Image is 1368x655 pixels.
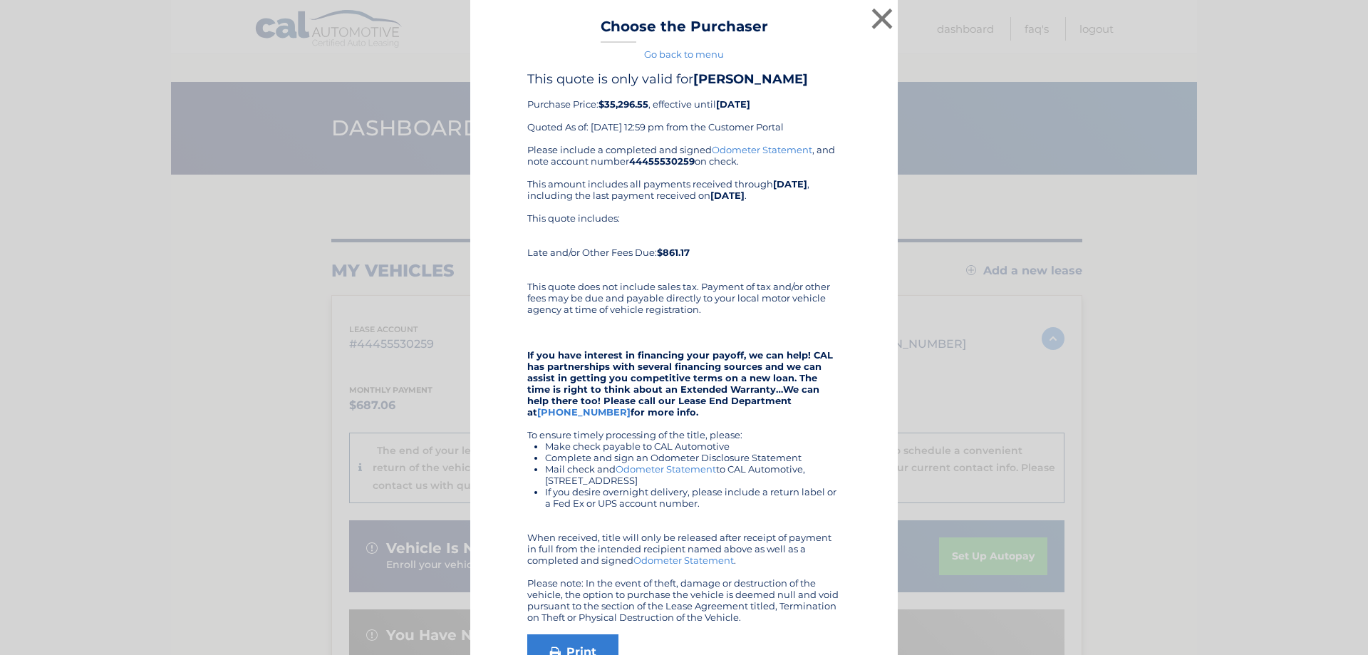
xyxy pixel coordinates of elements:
b: 44455530259 [629,155,695,167]
a: Go back to menu [644,48,724,60]
strong: If you have interest in financing your payoff, we can help! CAL has partnerships with several fin... [527,349,833,418]
b: $35,296.55 [598,98,648,110]
h4: This quote is only valid for [527,71,841,87]
b: [PERSON_NAME] [693,71,808,87]
b: [DATE] [773,178,807,190]
h3: Choose the Purchaser [601,18,768,43]
div: Purchase Price: , effective until Quoted As of: [DATE] 12:59 pm from the Customer Portal [527,71,841,144]
div: Please include a completed and signed , and note account number on check. This amount includes al... [527,144,841,623]
b: [DATE] [716,98,750,110]
a: Odometer Statement [712,144,812,155]
li: Mail check and to CAL Automotive, [STREET_ADDRESS] [545,463,841,486]
li: Make check payable to CAL Automotive [545,440,841,452]
li: If you desire overnight delivery, please include a return label or a Fed Ex or UPS account number. [545,486,841,509]
a: Odometer Statement [616,463,716,475]
a: [PHONE_NUMBER] [537,406,631,418]
div: This quote includes: Late and/or Other Fees Due: [527,212,841,269]
li: Complete and sign an Odometer Disclosure Statement [545,452,841,463]
b: $861.17 [657,247,690,258]
a: Odometer Statement [633,555,734,566]
b: [DATE] [710,190,745,201]
button: × [868,4,896,33]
